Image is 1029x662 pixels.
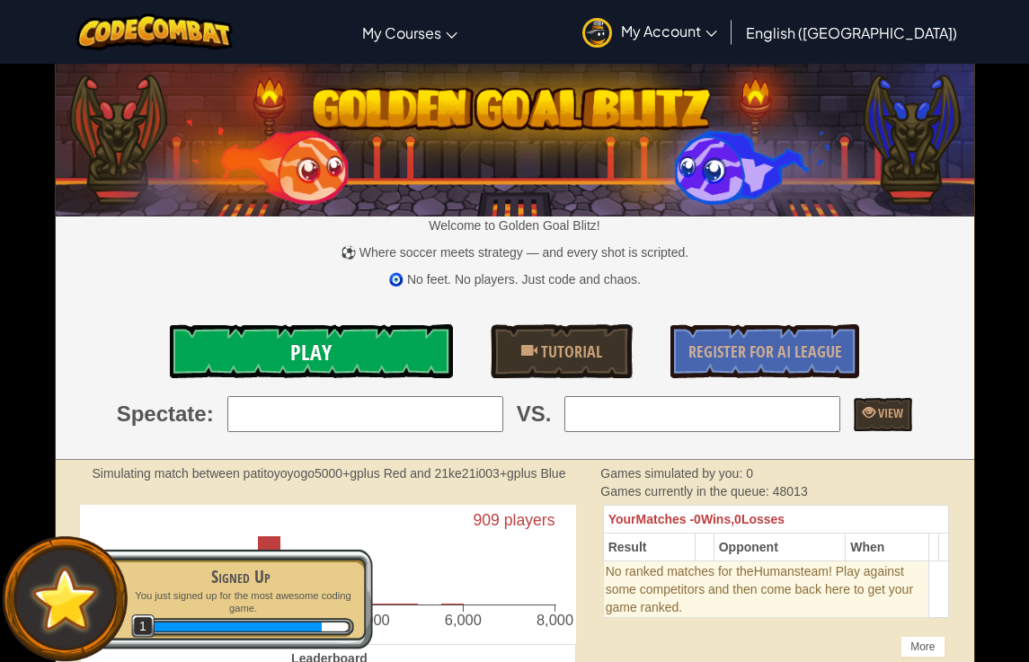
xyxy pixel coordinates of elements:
th: When [846,534,929,561]
span: Your [608,512,636,526]
a: Tutorial [491,324,633,378]
span: Play [290,338,332,366]
img: avatar [582,18,612,48]
span: 0 [746,466,753,481]
span: English ([GEOGRAPHIC_DATA]) [746,23,957,42]
a: My Account [573,4,726,60]
text: 8,000 [537,612,573,628]
div: Signed Up [128,564,354,589]
img: CodeCombat logo [76,13,234,50]
span: My Account [621,22,717,40]
td: Humans [603,561,929,618]
span: team! Play against some competitors and then come back here to get your game ranked. [606,564,913,614]
p: 🧿 No feet. No players. Just code and chaos. [56,270,974,288]
span: No ranked matches for the [606,564,754,578]
span: 48013 [773,484,808,499]
p: Welcome to Golden Goal Blitz! [56,216,974,234]
span: Games simulated by you: [600,466,746,481]
span: Losses [741,512,785,526]
p: ⚽ Where soccer meets strategy — and every shot is scripted. [56,243,974,261]
img: default.png [24,559,106,639]
th: Result [603,534,695,561]
p: You just signed up for the most awesome coding game. [128,589,354,615]
a: English ([GEOGRAPHIC_DATA]) [737,8,966,57]
text: 6,000 [444,612,481,628]
strong: Simulating match between patitoyoyogo5000+gplus Red and 21ke21i003+gplus Blue [93,466,566,481]
a: My Courses [353,8,466,57]
text: 4,000 [352,612,389,628]
div: More [900,636,945,658]
a: Register for AI League [670,324,859,378]
th: 0 0 [603,506,949,534]
text: 909 players [473,512,554,530]
span: Games currently in the queue: [600,484,772,499]
span: View [875,404,903,421]
span: Matches - [636,512,695,526]
span: Wins, [701,512,734,526]
span: 1 [131,614,155,639]
th: Opponent [714,534,845,561]
span: Register for AI League [688,340,842,363]
span: Spectate [117,399,207,429]
span: : [207,399,214,429]
span: VS. [517,399,552,429]
span: My Courses [362,23,441,42]
span: Tutorial [537,340,602,363]
img: Golden Goal [56,57,974,216]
